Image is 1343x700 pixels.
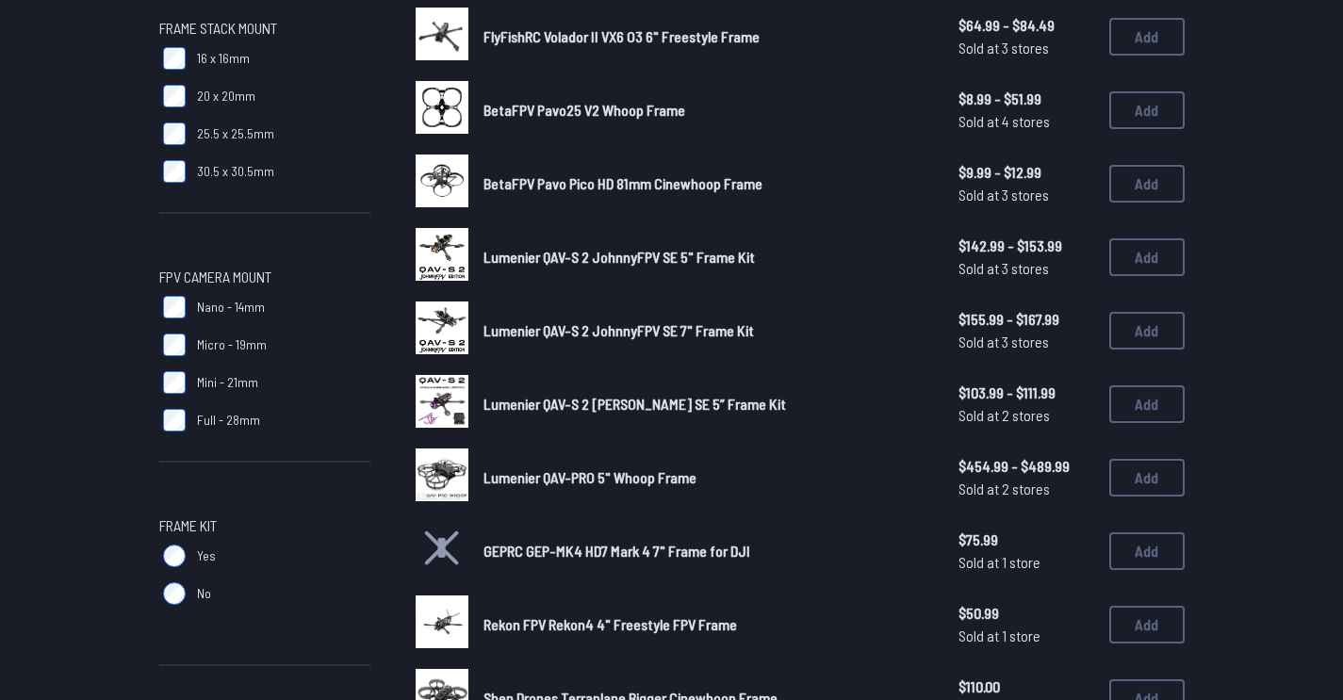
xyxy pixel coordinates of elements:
span: GEPRC GEP-MK4 HD7 Mark 4 7" Frame for DJI [483,542,750,560]
span: Yes [197,546,216,565]
img: image [416,8,468,60]
span: $103.99 - $111.99 [958,382,1094,404]
input: Mini - 21mm [163,371,186,394]
span: Sold at 3 stores [958,37,1094,59]
a: image [416,595,468,654]
input: Yes [163,545,186,567]
button: Add [1109,459,1185,497]
input: Full - 28mm [163,409,186,431]
input: 20 x 20mm [163,85,186,107]
img: image [416,228,468,281]
span: Rekon FPV Rekon4 4" Freestyle FPV Frame [483,615,737,633]
a: GEPRC GEP-MK4 HD7 Mark 4 7" Frame for DJI [483,540,928,562]
span: Lumenier QAV-S 2 [PERSON_NAME] SE 5” Frame Kit [483,395,786,413]
span: Micro - 19mm [197,335,267,354]
span: $454.99 - $489.99 [958,455,1094,478]
a: Lumenier QAV-S 2 JohnnyFPV SE 5" Frame Kit [483,246,928,269]
span: $50.99 [958,602,1094,625]
span: Mini - 21mm [197,373,258,392]
span: 25.5 x 25.5mm [197,124,274,143]
span: $142.99 - $153.99 [958,235,1094,257]
span: BetaFPV Pavo Pico HD 81mm Cinewhoop Frame [483,174,762,192]
input: No [163,582,186,605]
span: Sold at 3 stores [958,331,1094,353]
button: Add [1109,18,1185,56]
img: image [416,375,468,428]
button: Add [1109,165,1185,203]
a: Lumenier QAV-S 2 [PERSON_NAME] SE 5” Frame Kit [483,393,928,415]
span: Full - 28mm [197,411,260,430]
a: image [416,448,468,507]
a: image [416,375,468,433]
span: Sold at 1 store [958,551,1094,574]
span: Lumenier QAV-S 2 JohnnyFPV SE 7" Frame Kit [483,321,754,339]
span: $75.99 [958,529,1094,551]
span: 16 x 16mm [197,49,250,68]
span: FPV Camera Mount [159,266,271,288]
span: Sold at 3 stores [958,257,1094,280]
button: Add [1109,532,1185,570]
a: BetaFPV Pavo Pico HD 81mm Cinewhoop Frame [483,172,928,195]
span: Sold at 4 stores [958,110,1094,133]
span: $110.00 [958,676,1094,698]
a: FlyFishRC Volador II VX6 O3 6" Freestyle Frame [483,25,928,48]
span: $8.99 - $51.99 [958,88,1094,110]
a: image [416,81,468,139]
a: Lumenier QAV-PRO 5" Whoop Frame [483,466,928,489]
img: image [416,155,468,207]
span: Frame Stack Mount [159,17,277,40]
input: 16 x 16mm [163,47,186,70]
input: Nano - 14mm [163,296,186,318]
span: $155.99 - $167.99 [958,308,1094,331]
span: Frame Kit [159,514,217,537]
button: Add [1109,385,1185,423]
a: image [416,228,468,286]
a: Rekon FPV Rekon4 4" Freestyle FPV Frame [483,613,928,636]
span: $64.99 - $84.49 [958,14,1094,37]
span: 20 x 20mm [197,87,255,106]
span: Sold at 3 stores [958,184,1094,206]
a: image [416,8,468,66]
span: Sold at 2 stores [958,478,1094,500]
button: Add [1109,606,1185,643]
a: Lumenier QAV-S 2 JohnnyFPV SE 7" Frame Kit [483,319,928,342]
button: Add [1109,312,1185,350]
img: image [416,448,468,501]
button: Add [1109,91,1185,129]
span: Lumenier QAV-PRO 5" Whoop Frame [483,468,696,486]
span: Lumenier QAV-S 2 JohnnyFPV SE 5" Frame Kit [483,248,755,266]
a: image [416,155,468,213]
input: 30.5 x 30.5mm [163,160,186,183]
span: BetaFPV Pavo25 V2 Whoop Frame [483,101,685,119]
input: 25.5 x 25.5mm [163,122,186,145]
button: Add [1109,238,1185,276]
img: image [416,81,468,134]
span: Sold at 1 store [958,625,1094,647]
span: Sold at 2 stores [958,404,1094,427]
span: Nano - 14mm [197,298,265,317]
img: image [416,301,468,354]
img: image [416,595,468,648]
span: $9.99 - $12.99 [958,161,1094,184]
a: BetaFPV Pavo25 V2 Whoop Frame [483,99,928,122]
a: image [416,301,468,360]
span: No [197,584,211,603]
span: FlyFishRC Volador II VX6 O3 6" Freestyle Frame [483,27,760,45]
span: 30.5 x 30.5mm [197,162,274,181]
input: Micro - 19mm [163,334,186,356]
